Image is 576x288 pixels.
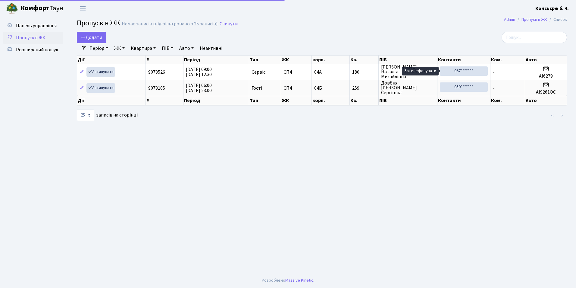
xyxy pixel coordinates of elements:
[352,70,376,75] span: 180
[122,21,218,27] div: Немає записів (відфільтровано з 25 записів).
[283,70,309,75] span: СП4
[493,69,495,75] span: -
[535,5,569,12] a: Консьєрж б. 4.
[493,85,495,91] span: -
[16,46,58,53] span: Розширений пошук
[262,277,314,284] div: Розроблено .
[146,56,183,64] th: #
[177,43,196,53] a: Авто
[77,96,146,105] th: Дії
[312,56,350,64] th: корп.
[352,86,376,91] span: 259
[77,110,138,121] label: записів на сторінці
[220,21,238,27] a: Скинути
[77,110,94,121] select: записів на сторінці
[527,89,564,95] h5: АІ9261ОС
[252,86,262,91] span: Гості
[77,56,146,64] th: Дії
[312,96,350,105] th: корп.
[148,85,165,91] span: 9073105
[3,44,63,56] a: Розширений пошук
[495,13,576,26] nav: breadcrumb
[350,56,379,64] th: Кв.
[314,69,322,75] span: 04А
[186,82,212,94] span: [DATE] 06:00 [DATE] 23:00
[504,16,515,23] a: Admin
[281,56,312,64] th: ЖК
[81,34,102,41] span: Додати
[379,56,438,64] th: ПІБ
[547,16,567,23] li: Список
[6,2,18,14] img: logo.png
[183,96,249,105] th: Період
[183,56,249,64] th: Період
[86,83,115,93] a: Активувати
[350,96,379,105] th: Кв.
[16,22,57,29] span: Панель управління
[381,65,435,79] span: [PERSON_NAME] Наталія Михайлівна
[86,67,115,77] a: Активувати
[502,32,567,43] input: Пошук...
[379,96,438,105] th: ПІБ
[148,69,165,75] span: 9073526
[490,96,525,105] th: Ком.
[525,96,567,105] th: Авто
[20,3,49,13] b: Комфорт
[87,43,111,53] a: Період
[490,56,525,64] th: Ком.
[249,96,281,105] th: Тип
[20,3,63,14] span: Таун
[281,96,312,105] th: ЖК
[75,3,90,13] button: Переключити навігацію
[249,56,281,64] th: Тип
[285,277,313,283] a: Massive Kinetic
[16,34,45,41] span: Пропуск в ЖК
[3,20,63,32] a: Панель управління
[3,32,63,44] a: Пропуск в ЖК
[252,70,265,75] span: Сервіс
[77,18,120,28] span: Пропуск в ЖК
[402,67,439,75] div: Зателефонувати
[437,96,490,105] th: Контакти
[525,56,567,64] th: Авто
[381,81,435,95] span: Довбня [PERSON_NAME] Сергіївна
[112,43,127,53] a: ЖК
[159,43,176,53] a: ПІБ
[283,86,309,91] span: СП4
[521,16,547,23] a: Пропуск в ЖК
[314,85,322,91] span: 04Б
[146,96,183,105] th: #
[527,73,564,79] h5: АІ6279
[77,32,106,43] a: Додати
[128,43,158,53] a: Квартира
[197,43,225,53] a: Неактивні
[437,56,490,64] th: Контакти
[186,66,212,78] span: [DATE] 09:00 [DATE] 12:30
